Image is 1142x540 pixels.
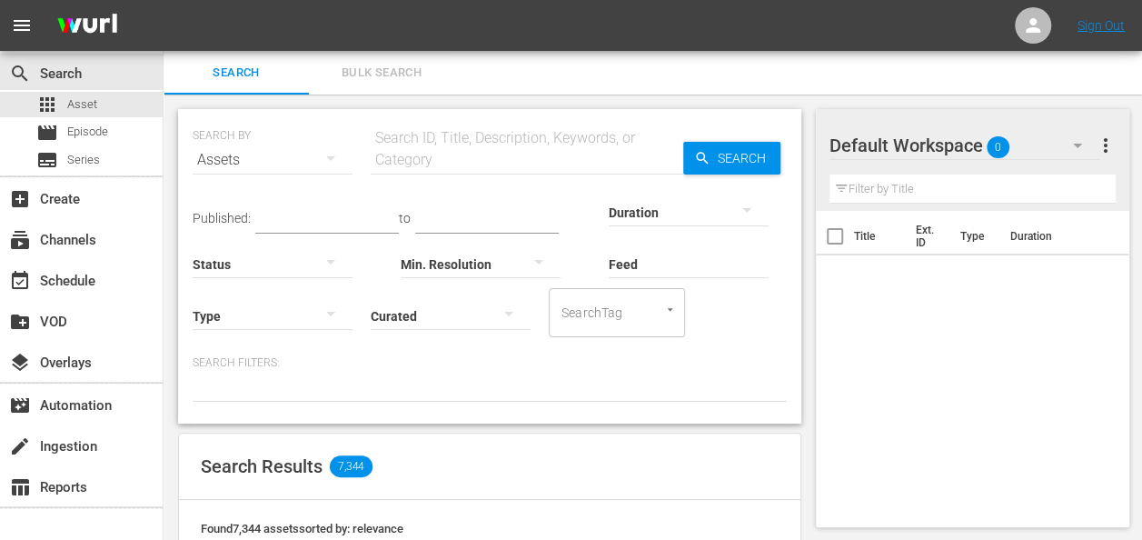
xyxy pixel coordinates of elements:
[9,188,31,210] span: Create
[9,352,31,374] span: Overlays
[11,15,33,36] span: menu
[201,522,403,535] span: Found 7,344 assets sorted by: relevance
[193,135,353,185] div: Assets
[9,311,31,333] span: VOD
[9,63,31,85] span: Search
[9,270,31,292] span: Schedule
[399,211,411,225] span: to
[9,395,31,416] span: Automation
[36,122,58,144] span: Episode
[661,301,679,318] button: Open
[1094,124,1116,167] button: more_vert
[330,455,372,477] span: 7,344
[1077,18,1125,33] a: Sign Out
[683,142,780,175] button: Search
[67,95,97,114] span: Asset
[1094,135,1116,156] span: more_vert
[9,435,31,457] span: Ingestion
[9,476,31,498] span: Reports
[320,63,443,84] span: Bulk Search
[67,123,108,141] span: Episode
[174,63,298,84] span: Search
[193,355,787,371] p: Search Filters:
[905,211,949,262] th: Ext. ID
[829,120,1100,171] div: Default Workspace
[36,149,58,171] span: Series
[36,94,58,115] span: Asset
[987,128,1009,166] span: 0
[67,151,100,169] span: Series
[44,5,131,47] img: ans4CAIJ8jUAAAAAAAAAAAAAAAAAAAAAAAAgQb4GAAAAAAAAAAAAAAAAAAAAAAAAJMjXAAAAAAAAAAAAAAAAAAAAAAAAgAT5G...
[948,211,998,262] th: Type
[854,211,905,262] th: Title
[201,455,323,477] span: Search Results
[371,127,683,171] div: Search ID, Title, Description, Keywords, or Category
[9,229,31,251] span: Channels
[193,211,251,225] span: Published:
[998,211,1107,262] th: Duration
[710,142,780,175] span: Search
